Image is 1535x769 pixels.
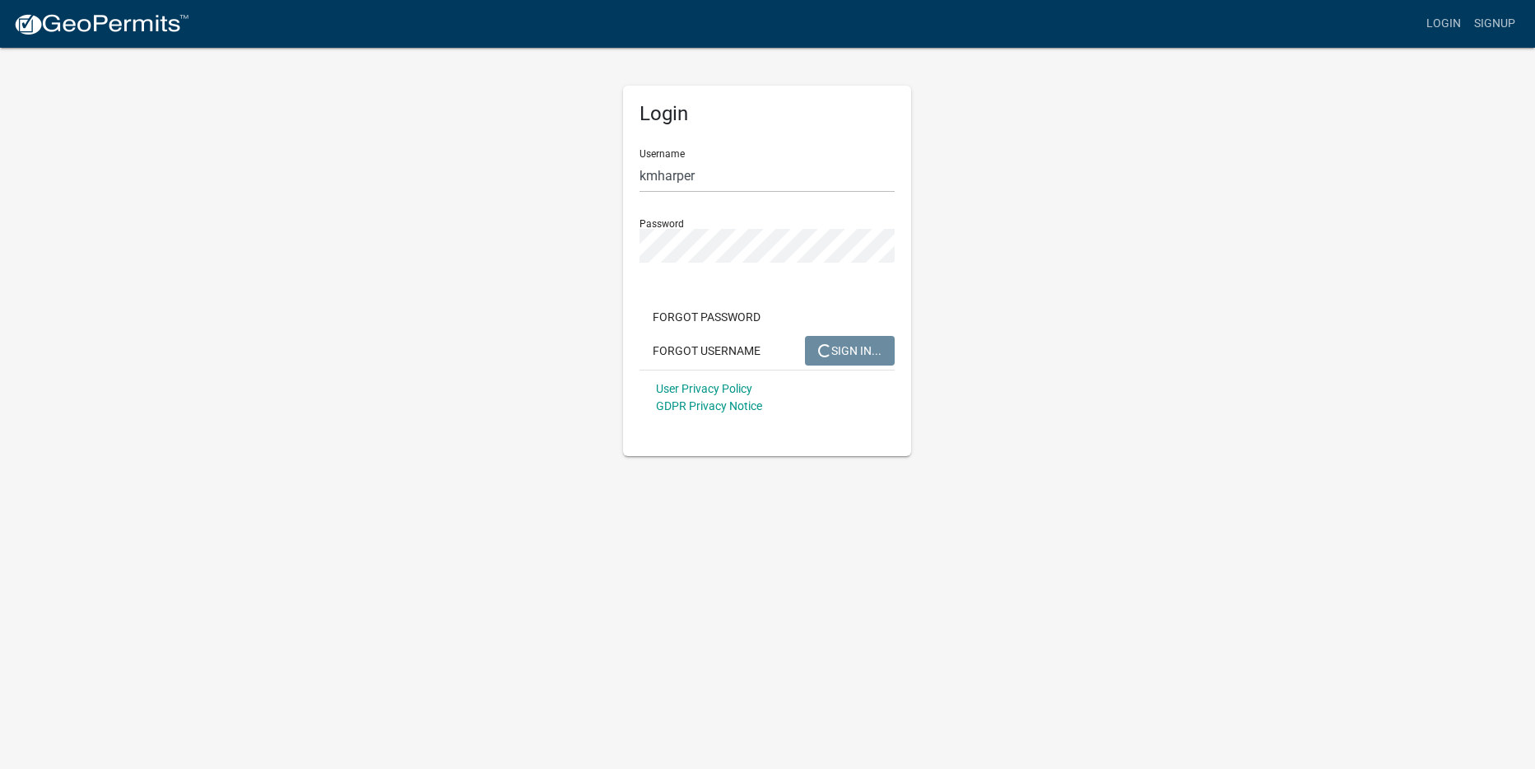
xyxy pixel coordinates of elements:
button: SIGN IN... [805,336,895,366]
a: Signup [1468,8,1522,40]
span: SIGN IN... [818,343,881,357]
a: User Privacy Policy [656,382,752,395]
button: Forgot Username [640,336,774,366]
h5: Login [640,102,895,126]
a: GDPR Privacy Notice [656,399,762,412]
a: Login [1420,8,1468,40]
button: Forgot Password [640,302,774,332]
